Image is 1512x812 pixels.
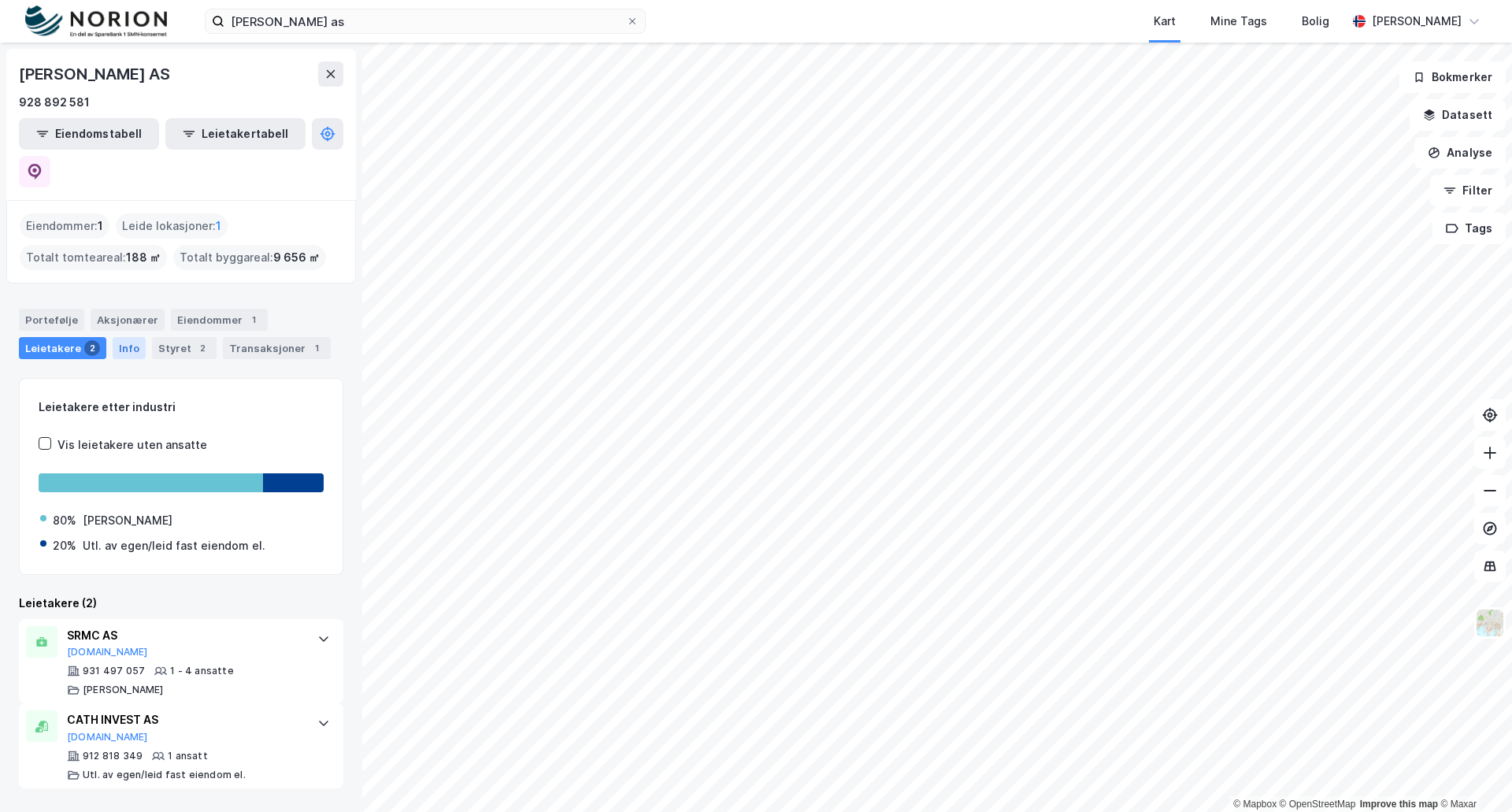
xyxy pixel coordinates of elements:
div: Eiendommer : [20,213,109,239]
span: 1 [216,217,221,235]
div: Leide lokasjoner : [116,213,228,239]
div: Totalt byggareal : [173,245,326,270]
a: OpenStreetMap [1280,799,1356,810]
div: [PERSON_NAME] [1372,12,1462,31]
a: Improve this map [1360,799,1438,810]
img: norion-logo.80e7a08dc31c2e691866.png [25,6,167,38]
div: Aksjonærer [91,309,165,331]
div: 2 [195,340,210,356]
span: 1 [98,217,103,235]
button: Filter [1430,175,1506,206]
div: Totalt tomteareal : [20,245,167,270]
button: Analyse [1414,137,1506,169]
button: Eiendomstabell [19,118,159,150]
div: 1 - 4 ansatte [170,665,234,677]
div: Styret [152,337,217,359]
button: Leietakertabell [165,118,306,150]
div: Utl. av egen/leid fast eiendom el. [83,769,246,781]
div: Info [113,337,146,359]
div: Leietakere [19,337,106,359]
a: Mapbox [1233,799,1277,810]
div: [PERSON_NAME] AS [19,61,173,87]
div: Portefølje [19,309,84,331]
div: SRMC AS [67,626,302,645]
div: 928 892 581 [19,93,90,112]
button: [DOMAIN_NAME] [67,646,148,658]
button: Tags [1432,213,1506,244]
div: 931 497 057 [83,665,145,677]
div: Mine Tags [1210,12,1267,31]
div: 1 [246,312,261,328]
div: Utl. av egen/leid fast eiendom el. [83,536,265,555]
div: 2 [84,340,100,356]
div: 1 ansatt [168,750,208,762]
div: Bolig [1302,12,1329,31]
span: 9 656 ㎡ [273,248,320,267]
div: Leietakere (2) [19,594,343,613]
iframe: Chat Widget [1433,736,1512,812]
div: 80% [53,511,76,530]
div: [PERSON_NAME] [83,684,164,696]
div: CATH INVEST AS [67,710,302,729]
img: Z [1475,608,1505,638]
input: Søk på adresse, matrikkel, gårdeiere, leietakere eller personer [224,9,626,33]
div: Eiendommer [171,309,268,331]
button: Bokmerker [1399,61,1506,93]
div: Leietakere etter industri [39,398,324,417]
div: Kart [1154,12,1176,31]
span: 188 ㎡ [126,248,161,267]
div: [PERSON_NAME] [83,511,172,530]
button: [DOMAIN_NAME] [67,731,148,743]
div: 1 [309,340,324,356]
div: 912 818 349 [83,750,143,762]
div: 20% [53,536,76,555]
div: Transaksjoner [223,337,331,359]
div: Vis leietakere uten ansatte [57,436,207,454]
button: Datasett [1410,99,1506,131]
